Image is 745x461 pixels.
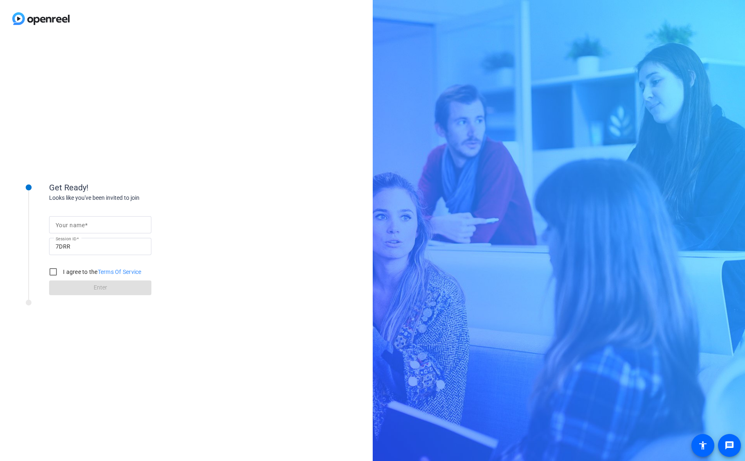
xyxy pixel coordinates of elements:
[49,181,213,194] div: Get Ready!
[61,268,142,276] label: I agree to the
[56,222,85,228] mat-label: Your name
[49,194,213,202] div: Looks like you've been invited to join
[698,441,708,450] mat-icon: accessibility
[56,236,77,241] mat-label: Session ID
[725,441,734,450] mat-icon: message
[98,269,142,275] a: Terms Of Service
